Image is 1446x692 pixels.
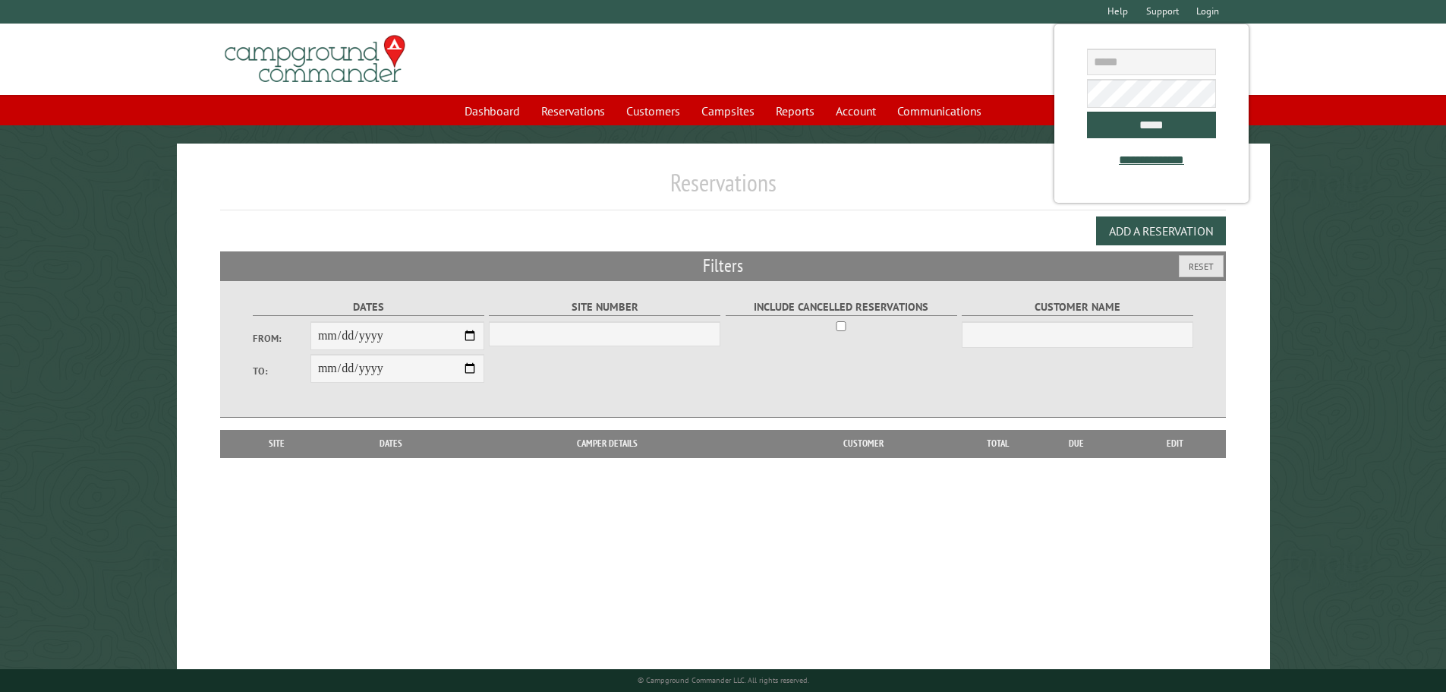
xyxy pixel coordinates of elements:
[220,30,410,89] img: Campground Commander
[968,430,1029,457] th: Total
[758,430,968,457] th: Customer
[253,364,310,378] label: To:
[326,430,456,457] th: Dates
[726,299,957,316] label: Include Cancelled Reservations
[1029,430,1124,457] th: Due
[489,299,720,316] label: Site Number
[1124,430,1227,457] th: Edit
[962,299,1193,316] label: Customer Name
[455,96,529,125] a: Dashboard
[456,430,758,457] th: Camper Details
[692,96,764,125] a: Campsites
[220,251,1227,280] h2: Filters
[638,675,809,685] small: © Campground Commander LLC. All rights reserved.
[617,96,689,125] a: Customers
[253,331,310,346] label: From:
[1179,255,1224,277] button: Reset
[1096,216,1226,245] button: Add a Reservation
[827,96,885,125] a: Account
[767,96,824,125] a: Reports
[253,299,484,316] label: Dates
[220,168,1227,210] h1: Reservations
[228,430,326,457] th: Site
[532,96,614,125] a: Reservations
[888,96,991,125] a: Communications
